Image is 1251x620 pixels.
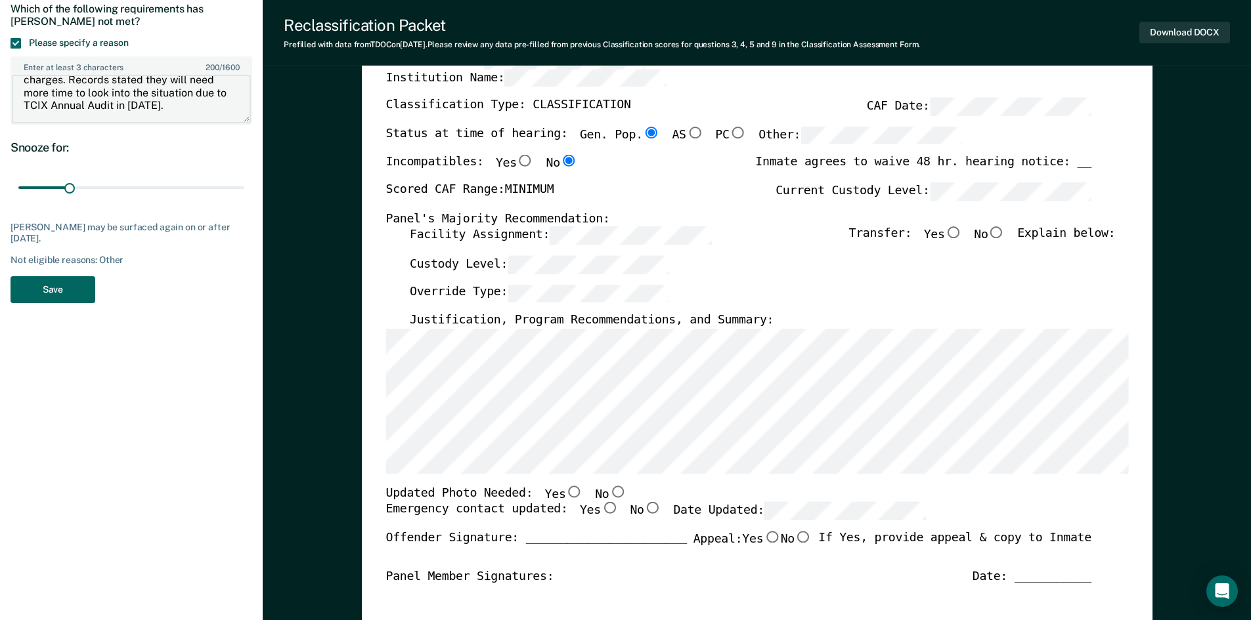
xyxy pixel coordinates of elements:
div: Date: ___________ [972,569,1091,585]
input: Override Type: [508,284,669,302]
input: Yes [944,227,961,239]
input: Yes [763,531,780,543]
input: PC [729,127,746,138]
label: Date Updated: [673,503,926,521]
input: Date Updated: [764,503,925,521]
input: No [609,486,626,497]
input: Other: [801,127,962,145]
input: No [988,227,1005,239]
label: Yes [923,227,961,245]
input: No [795,531,812,543]
label: Custody Level: [409,256,669,274]
label: Yes [579,503,617,521]
div: Reclassification Packet [284,16,920,35]
textarea: This offender has pending charges, sent email to records to inquire about these charges. Records ... [12,75,251,123]
label: Classification Type: CLASSIFICATION [385,98,630,116]
div: Incompatibles: [385,155,577,182]
label: Yes [544,486,582,503]
div: Snooze for: [11,140,252,155]
label: Scored CAF Range: MINIMUM [385,182,554,201]
div: Panel Member Signatures: [385,569,554,585]
div: Prefilled with data from TDOC on [DATE] . Please review any data pre-filled from previous Classif... [284,40,920,49]
div: Status at time of hearing: [385,127,962,155]
input: Institution Name: [504,69,666,87]
label: Yes [742,531,780,548]
input: Custody Level: [508,256,669,274]
div: Open Intercom Messenger [1206,575,1238,607]
label: Current Custody Level: [776,182,1091,201]
input: No [560,155,577,167]
label: Enter at least 3 characters [12,58,251,72]
input: Current Custody Level: [929,182,1091,201]
label: Override Type: [409,284,669,302]
span: 200 [206,63,219,72]
input: CAF Date: [929,98,1091,116]
label: AS [672,127,703,145]
label: Other: [758,127,962,145]
div: Transfer: Explain below: [848,227,1115,256]
div: Not eligible reasons: Other [11,255,252,266]
label: PC [715,127,747,145]
label: CAF Date: [866,98,1091,116]
label: No [780,531,812,548]
label: No [595,486,626,503]
div: [PERSON_NAME] may be surfaced again on or after [DATE]. [11,222,252,244]
button: Download DOCX [1139,22,1230,43]
label: Appeal: [693,531,812,559]
input: AS [686,127,703,138]
input: Yes [600,503,617,514]
label: Yes [495,155,533,172]
input: Facility Assignment: [550,227,711,245]
span: Please specify a reason [29,37,129,48]
input: Gen. Pop. [642,127,659,138]
label: No [974,227,1005,245]
label: Institution Name: [385,69,666,87]
div: Updated Photo Needed: [385,486,626,503]
div: Panel's Majority Recommendation: [385,211,1091,227]
label: No [546,155,577,172]
label: Facility Assignment: [409,227,711,245]
span: / 1600 [206,63,239,72]
input: No [644,503,661,514]
label: Justification, Program Recommendations, and Summary: [409,313,773,329]
div: Offender Signature: _______________________ If Yes, provide appeal & copy to Inmate [385,531,1091,569]
input: Yes [516,155,533,167]
input: Yes [565,486,582,497]
button: Save [11,276,95,303]
label: No [630,503,661,521]
div: Emergency contact updated: [385,503,926,531]
label: Gen. Pop. [579,127,659,145]
div: Inmate agrees to waive 48 hr. hearing notice: __ [755,155,1091,182]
